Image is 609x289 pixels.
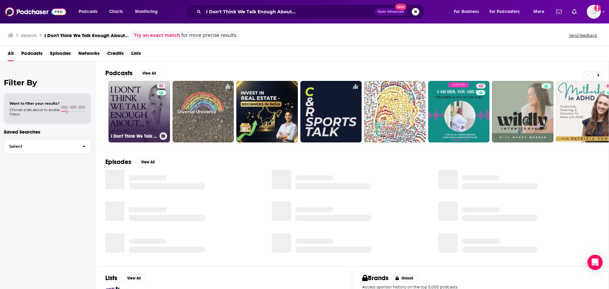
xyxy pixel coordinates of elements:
a: EpisodesView All [105,158,159,166]
span: For Podcasters [489,7,520,16]
a: 42 [428,81,490,142]
h2: Episodes [105,158,131,166]
button: Select [4,139,91,154]
span: New [395,4,407,10]
button: open menu [449,7,487,17]
span: Podcasts [79,7,97,16]
img: Podchaser - Follow, Share and Rate Podcasts [5,6,66,18]
a: Credits [107,48,124,61]
button: View All [136,158,159,166]
span: Open Advanced [377,10,404,13]
h3: Search [21,32,37,38]
button: Open AdvancedNew [375,8,407,16]
input: Search podcasts, credits, & more... [204,7,375,17]
img: User Profile [587,5,601,19]
button: Show profile menu [587,5,601,19]
h2: Brands [362,274,389,282]
a: All [8,48,14,61]
a: PodcastsView All [105,69,160,77]
svg: Add a profile image [594,5,601,11]
span: Logged in as Ashley_Beenen [587,5,601,19]
button: open menu [131,7,166,17]
span: Charts [109,7,123,16]
span: Monitoring [135,7,158,16]
h3: I Don't Think We Talk Enough About... [111,134,157,139]
a: Podcasts [21,48,43,61]
button: open menu [74,7,106,17]
button: open menu [529,7,552,17]
a: Show notifications dropdown [569,6,579,17]
a: Lists [131,48,141,61]
button: Send feedback [567,33,599,38]
a: Charts [105,7,127,17]
p: Saved Searches [4,129,91,135]
h2: Podcasts [105,69,133,77]
button: View All [122,274,145,282]
a: 51 [157,83,166,89]
div: Search podcasts, credits, & more... [192,4,431,19]
span: More [534,7,544,16]
button: open menu [485,7,529,17]
h3: I Don't Think We Talk Enough About... [44,32,129,38]
span: Choose a tab above to access filters. [10,108,60,116]
a: 51I Don't Think We Talk Enough About... [108,81,170,142]
span: Select [4,144,77,148]
h2: Lists [105,274,117,282]
a: Episodes [50,48,71,61]
div: Open Intercom Messenger [587,255,603,270]
span: for more precise results [181,32,236,39]
h2: Filter By [4,78,91,87]
span: 51 [159,83,163,89]
a: Networks [78,48,100,61]
span: 42 [479,83,483,89]
button: Unlock [391,274,418,282]
span: Want to filter your results? [10,101,60,106]
button: View All [138,69,160,77]
a: Show notifications dropdown [553,6,564,17]
a: ListsView All [105,274,145,282]
a: 42 [476,83,486,89]
span: For Business [454,7,479,16]
a: Try an exact match [134,32,180,39]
